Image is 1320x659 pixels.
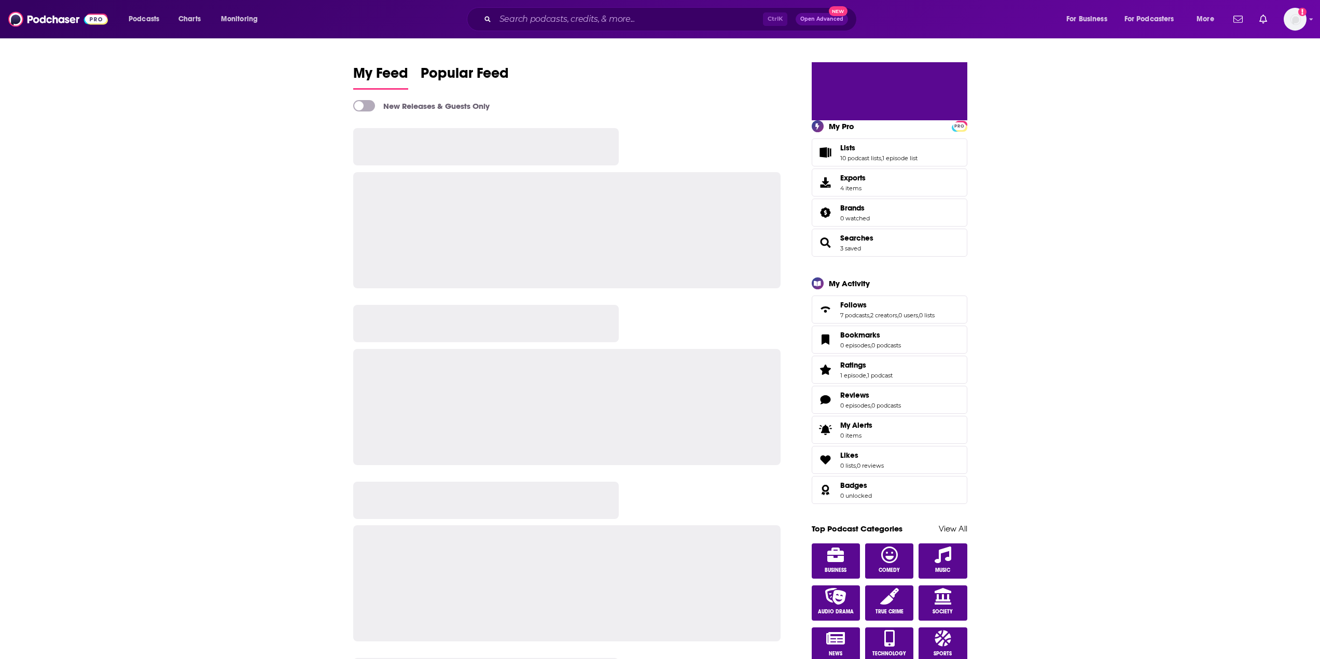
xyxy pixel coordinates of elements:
[815,423,836,437] span: My Alerts
[953,121,966,129] a: PRO
[867,372,893,379] a: 1 podcast
[812,229,967,257] span: Searches
[871,402,901,409] a: 0 podcasts
[840,245,861,252] a: 3 saved
[812,386,967,414] span: Reviews
[800,17,843,22] span: Open Advanced
[1284,8,1307,31] button: Show profile menu
[812,138,967,166] span: Lists
[1255,10,1271,28] a: Show notifications dropdown
[840,155,881,162] a: 10 podcast lists
[898,312,918,319] a: 0 users
[870,312,897,319] a: 2 creators
[870,402,871,409] span: ,
[421,64,509,88] span: Popular Feed
[825,567,846,573] span: Business
[840,330,880,340] span: Bookmarks
[815,332,836,347] a: Bookmarks
[812,356,967,384] span: Ratings
[897,312,898,319] span: ,
[1189,11,1227,27] button: open menu
[815,362,836,377] a: Ratings
[840,312,869,319] a: 7 podcasts
[840,420,872,430] span: My Alerts
[840,330,901,340] a: Bookmarks
[840,185,866,192] span: 4 items
[840,432,872,439] span: 0 items
[172,11,207,27] a: Charts
[178,12,201,26] span: Charts
[121,11,173,27] button: open menu
[865,543,914,579] a: Comedy
[872,651,906,657] span: Technology
[812,585,860,621] a: Audio Drama
[353,64,408,88] span: My Feed
[881,155,882,162] span: ,
[871,342,901,349] a: 0 podcasts
[840,215,870,222] a: 0 watched
[495,11,763,27] input: Search podcasts, credits, & more...
[812,296,967,324] span: Follows
[870,342,871,349] span: ,
[829,651,842,657] span: News
[812,416,967,444] a: My Alerts
[829,278,870,288] div: My Activity
[829,6,847,16] span: New
[840,372,866,379] a: 1 episode
[812,446,967,474] span: Likes
[815,483,836,497] a: Badges
[840,233,873,243] a: Searches
[840,451,884,460] a: Likes
[812,524,902,534] a: Top Podcast Categories
[1197,12,1214,26] span: More
[919,312,935,319] a: 0 lists
[1118,11,1189,27] button: open menu
[840,173,866,183] span: Exports
[353,64,408,90] a: My Feed
[1298,8,1307,16] svg: Add a profile image
[815,205,836,220] a: Brands
[857,462,884,469] a: 0 reviews
[818,609,854,615] span: Audio Drama
[840,143,918,152] a: Lists
[1059,11,1120,27] button: open menu
[919,585,967,621] a: Society
[815,392,836,407] a: Reviews
[812,199,967,227] span: Brands
[840,390,901,400] a: Reviews
[840,402,870,409] a: 0 episodes
[812,326,967,354] span: Bookmarks
[840,360,866,370] span: Ratings
[8,9,108,29] img: Podchaser - Follow, Share and Rate Podcasts
[869,312,870,319] span: ,
[882,155,918,162] a: 1 episode list
[856,462,857,469] span: ,
[934,651,952,657] span: Sports
[919,543,967,579] a: Music
[840,300,867,310] span: Follows
[353,100,490,111] a: New Releases & Guests Only
[840,342,870,349] a: 0 episodes
[939,524,967,534] a: View All
[879,567,900,573] span: Comedy
[812,169,967,197] a: Exports
[840,203,865,213] span: Brands
[840,203,870,213] a: Brands
[840,300,935,310] a: Follows
[421,64,509,90] a: Popular Feed
[840,390,869,400] span: Reviews
[763,12,787,26] span: Ctrl K
[796,13,848,25] button: Open AdvancedNew
[840,360,893,370] a: Ratings
[935,567,950,573] span: Music
[865,585,914,621] a: True Crime
[815,175,836,190] span: Exports
[840,481,872,490] a: Badges
[1124,12,1174,26] span: For Podcasters
[129,12,159,26] span: Podcasts
[953,122,966,130] span: PRO
[840,143,855,152] span: Lists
